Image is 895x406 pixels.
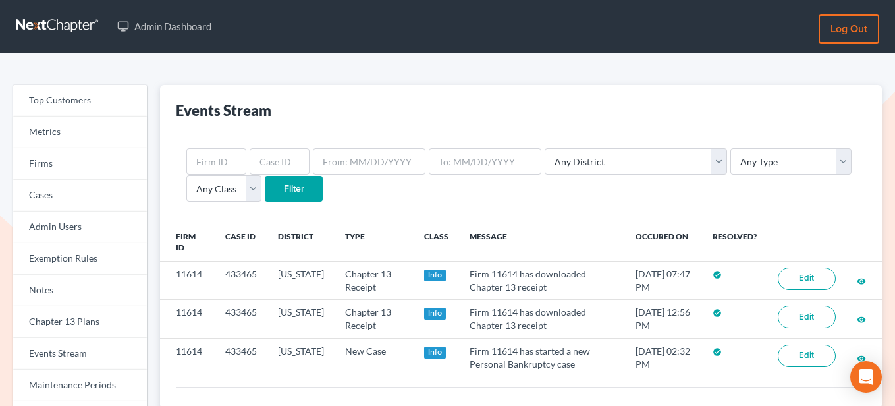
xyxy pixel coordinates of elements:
[713,270,722,279] i: check_circle
[625,223,702,262] th: Occured On
[335,338,414,376] td: New Case
[111,14,218,38] a: Admin Dashboard
[160,300,215,338] td: 11614
[267,223,335,262] th: District
[459,262,625,300] td: Firm 11614 has downloaded Chapter 13 receipt
[857,277,866,286] i: visibility
[857,275,866,286] a: visibility
[13,370,147,401] a: Maintenance Periods
[702,223,767,262] th: Resolved?
[850,361,882,393] div: Open Intercom Messenger
[429,148,541,175] input: To: MM/DD/YYYY
[267,262,335,300] td: [US_STATE]
[857,352,866,363] a: visibility
[313,148,425,175] input: From: MM/DD/YYYY
[459,223,625,262] th: Message
[160,262,215,300] td: 11614
[13,338,147,370] a: Events Stream
[13,243,147,275] a: Exemption Rules
[215,338,267,376] td: 433465
[215,262,267,300] td: 433465
[857,313,866,324] a: visibility
[215,223,267,262] th: Case ID
[414,223,459,262] th: Class
[713,347,722,357] i: check_circle
[13,275,147,306] a: Notes
[267,338,335,376] td: [US_STATE]
[778,306,836,328] a: Edit
[335,262,414,300] td: Chapter 13 Receipt
[459,338,625,376] td: Firm 11614 has started a new Personal Bankruptcy case
[265,176,323,202] input: Filter
[13,212,147,243] a: Admin Users
[424,270,447,281] div: Info
[625,262,702,300] td: [DATE] 07:47 PM
[13,148,147,180] a: Firms
[160,223,215,262] th: Firm ID
[13,180,147,212] a: Cases
[625,338,702,376] td: [DATE] 02:32 PM
[424,347,447,359] div: Info
[424,308,447,320] div: Info
[160,338,215,376] td: 11614
[13,306,147,338] a: Chapter 13 Plans
[335,223,414,262] th: Type
[267,300,335,338] td: [US_STATE]
[778,345,836,367] a: Edit
[215,300,267,338] td: 433465
[459,300,625,338] td: Firm 11614 has downloaded Chapter 13 receipt
[713,308,722,318] i: check_circle
[857,315,866,324] i: visibility
[176,101,271,120] div: Events Stream
[625,300,702,338] td: [DATE] 12:56 PM
[819,14,879,43] a: Log out
[13,85,147,117] a: Top Customers
[335,300,414,338] td: Chapter 13 Receipt
[186,148,246,175] input: Firm ID
[778,268,836,290] a: Edit
[857,354,866,363] i: visibility
[13,117,147,148] a: Metrics
[250,148,310,175] input: Case ID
